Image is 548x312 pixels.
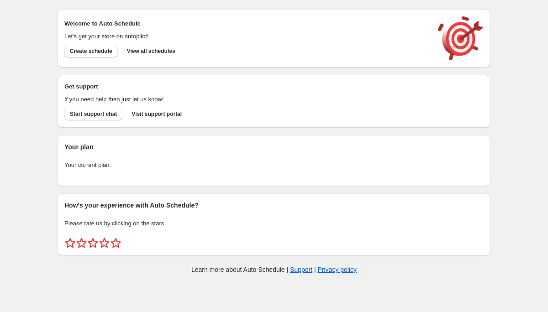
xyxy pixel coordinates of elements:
[64,201,484,210] h2: How's your experience with Auto Schedule?
[64,82,429,91] h2: Get support
[64,219,484,228] p: Please rate us by clicking on the stars
[191,265,357,274] p: Learn more about Auto Schedule | |
[64,95,429,104] p: If you need help then just let us know!
[126,108,187,120] a: Visit support portal
[64,19,429,28] h2: Welcome to Auto Schedule
[64,45,118,57] button: Create schedule
[127,47,175,55] span: View all schedules
[70,47,112,55] span: Create schedule
[64,32,429,41] p: Let's get your store on autopilot!
[70,110,117,118] span: Start support chat
[64,161,484,170] p: Your current plan:
[64,108,122,120] a: Start support chat
[64,142,484,151] h2: Your plan
[132,110,182,118] span: Visit support portal
[290,266,312,273] a: Support
[318,266,357,273] a: Privacy policy
[121,45,181,57] button: View all schedules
